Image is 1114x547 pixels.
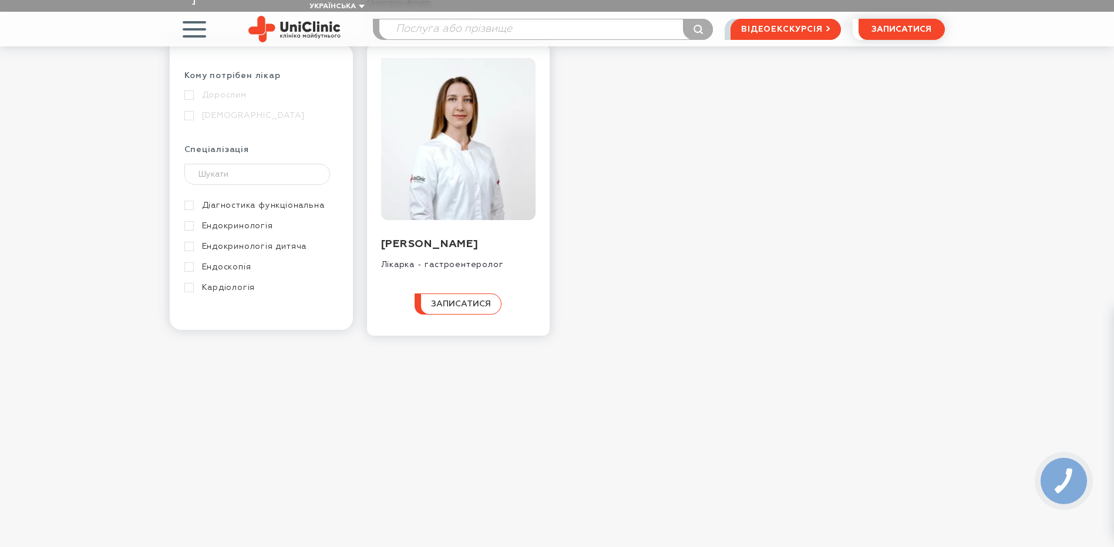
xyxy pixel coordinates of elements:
[307,2,365,11] button: Українська
[184,164,331,185] input: Шукати
[184,70,338,90] div: Кому потрібен лікар
[184,221,335,231] a: Ендокринологія
[248,16,341,42] img: Uniclinic
[381,251,536,270] div: Лікарка - гастроентеролог
[431,300,491,308] span: записатися
[184,241,335,252] a: Ендокринологія дитяча
[184,144,338,164] div: Спеціалізація
[184,200,335,211] a: Діагностика функціональна
[381,239,479,249] a: [PERSON_NAME]
[741,19,822,39] span: відеоекскурсія
[184,303,335,324] a: Клінічна лабораторна діагностика
[184,282,335,293] a: Кардіологія
[184,262,335,272] a: Ендоскопія
[379,19,713,39] input: Послуга або прізвище
[415,293,502,315] button: записатися
[381,58,536,220] img: Нагорна Катерина Вікторівна
[871,25,931,33] span: записатися
[309,3,356,10] span: Українська
[731,19,840,40] a: відеоекскурсія
[859,19,945,40] button: записатися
